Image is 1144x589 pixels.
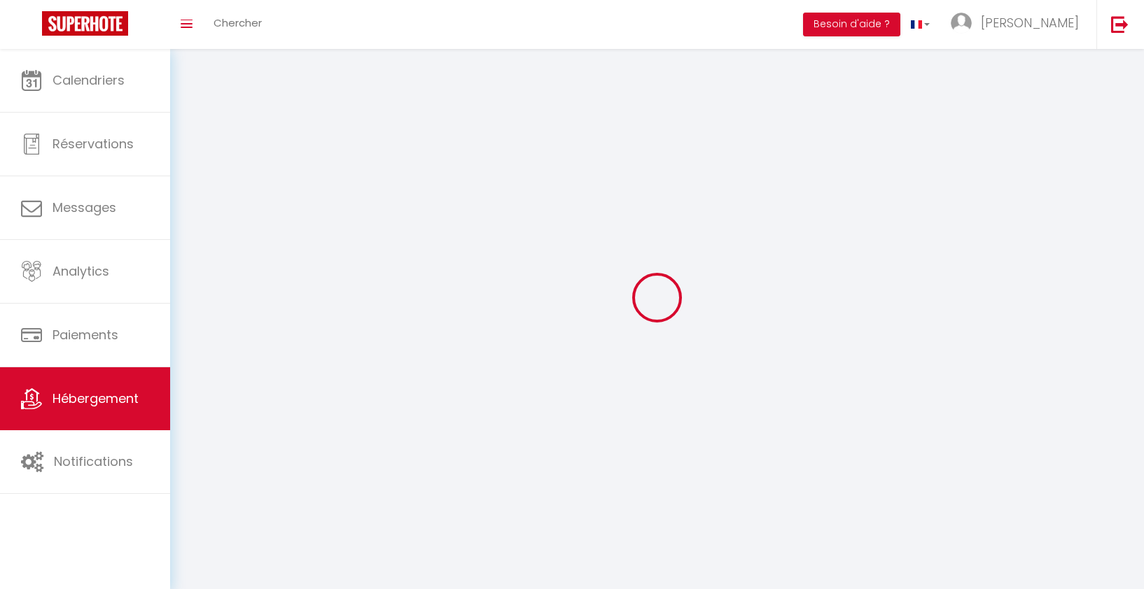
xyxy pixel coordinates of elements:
span: Analytics [53,262,109,280]
span: Hébergement [53,390,139,407]
span: Messages [53,199,116,216]
button: Besoin d'aide ? [803,13,900,36]
img: Super Booking [42,11,128,36]
span: Calendriers [53,71,125,89]
img: logout [1111,15,1129,33]
span: Chercher [214,15,262,30]
img: ... [951,13,972,34]
span: Paiements [53,326,118,343]
button: Ouvrir le widget de chat LiveChat [11,6,53,48]
span: [PERSON_NAME] [981,14,1079,31]
span: Notifications [54,453,133,470]
span: Réservations [53,135,134,152]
